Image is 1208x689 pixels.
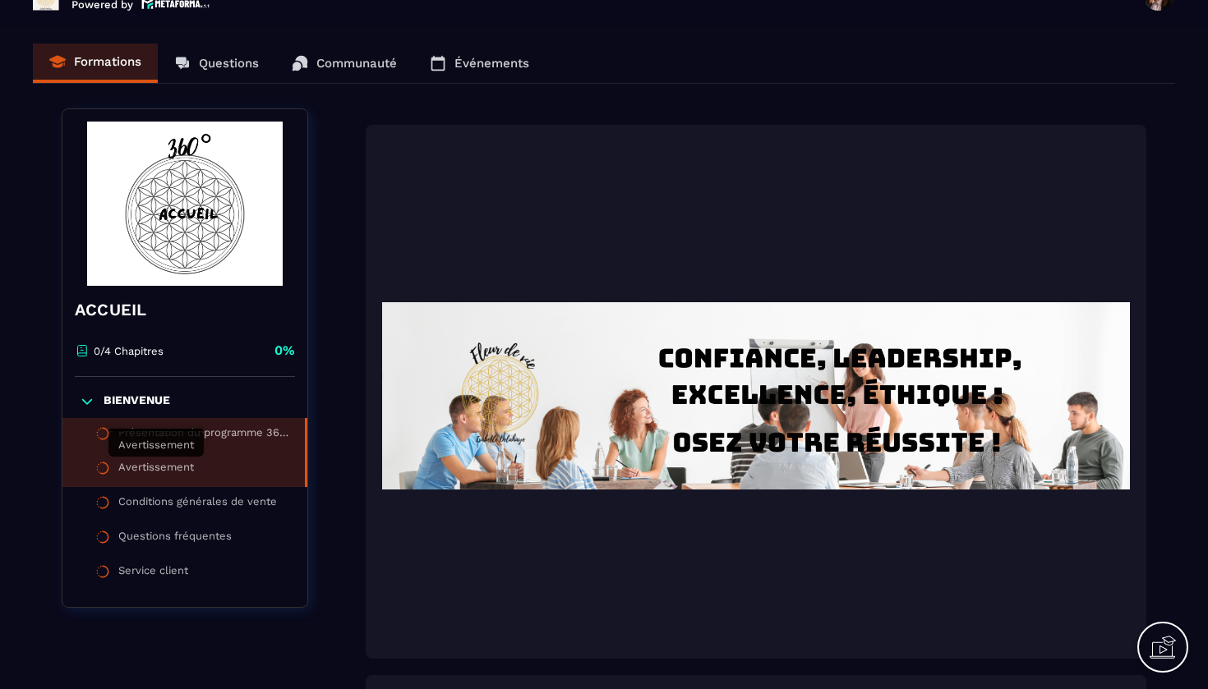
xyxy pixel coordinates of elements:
p: 0/4 Chapitres [94,345,164,357]
h4: ACCUEIL [75,298,295,321]
div: Avertissement [118,461,194,479]
span: Avertissement [118,439,194,451]
p: 0% [274,342,295,360]
div: Conditions générales de vente [118,495,277,513]
div: Service client [118,564,188,582]
p: BIENVENUE [104,393,170,410]
div: Présentation du programme 360° [118,426,288,444]
div: Questions fréquentes [118,530,232,548]
img: banner [75,122,295,286]
img: background [382,149,1130,642]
